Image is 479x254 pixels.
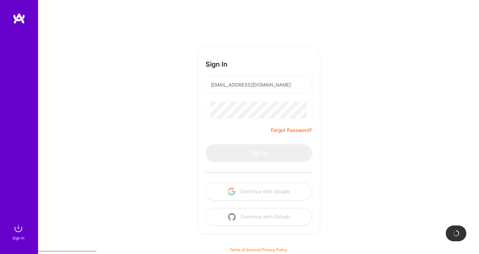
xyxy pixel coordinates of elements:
img: loading [453,230,460,237]
button: Continue with Github [206,208,312,226]
span: | [230,247,287,252]
div: © 2025 ATeams Inc., All rights reserved. [38,235,479,251]
img: sign in [12,222,25,235]
img: icon [228,188,235,195]
button: Continue with Google [206,183,312,200]
h3: Sign In [206,60,227,68]
img: icon [228,213,236,221]
img: logo [13,13,25,24]
a: Terms of Service [230,247,259,252]
input: Email... [211,77,307,93]
a: sign inSign In [13,222,25,241]
div: Sign In [12,235,24,241]
button: Sign In [206,144,312,162]
a: Privacy Policy [262,247,287,252]
a: Forgot Password? [271,127,312,134]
